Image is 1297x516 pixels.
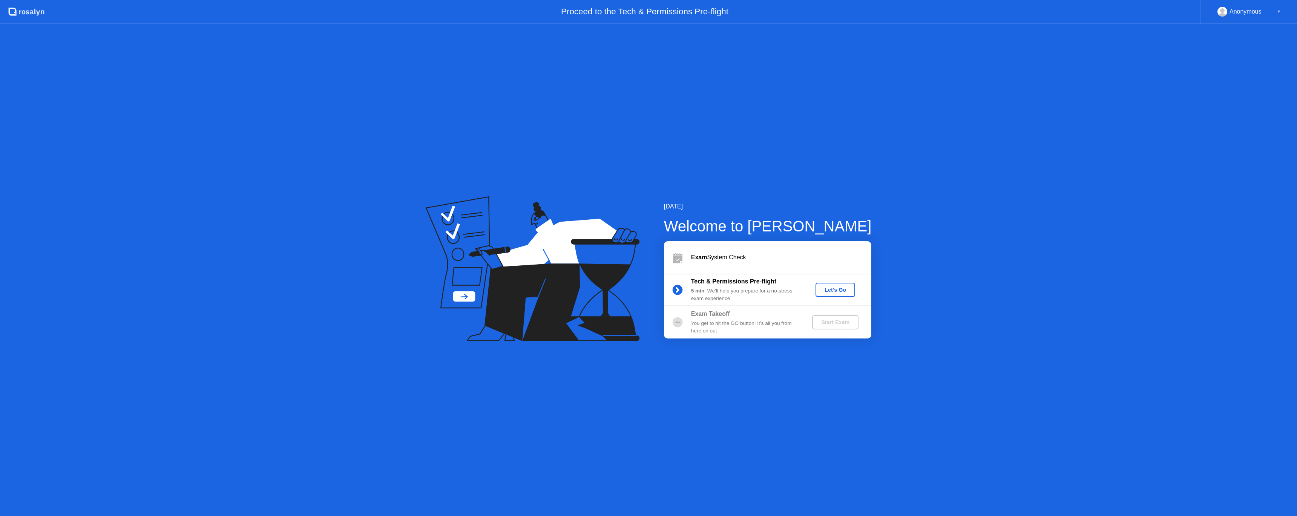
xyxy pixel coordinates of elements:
[812,315,859,329] button: Start Exam
[816,283,855,297] button: Let's Go
[815,319,855,325] div: Start Exam
[664,215,872,237] div: Welcome to [PERSON_NAME]
[691,311,730,317] b: Exam Takeoff
[819,287,852,293] div: Let's Go
[1230,7,1262,17] div: Anonymous
[1277,7,1281,17] div: ▼
[691,287,800,303] div: : We’ll help you prepare for a no-stress exam experience
[664,202,872,211] div: [DATE]
[691,320,800,335] div: You get to hit the GO button! It’s all you from here on out
[691,288,705,294] b: 5 min
[691,254,707,260] b: Exam
[691,253,871,262] div: System Check
[691,278,776,285] b: Tech & Permissions Pre-flight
